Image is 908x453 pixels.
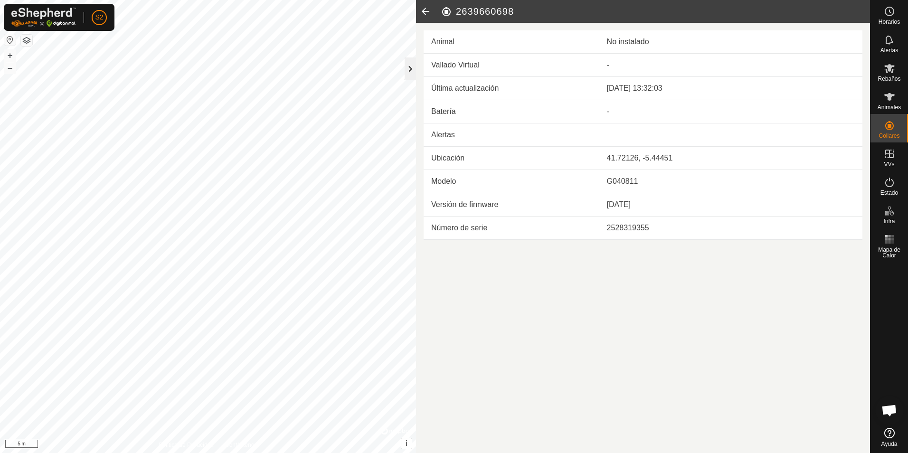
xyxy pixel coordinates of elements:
td: Animal [424,30,599,54]
h2: 2639660698 [441,6,870,17]
div: Chat abierto [875,396,904,425]
span: Animales [878,104,901,110]
div: - [607,106,855,117]
span: VVs [884,161,894,167]
button: + [4,50,16,61]
a: Contáctenos [225,441,257,449]
span: Horarios [879,19,900,25]
span: Ayuda [881,441,898,447]
td: Alertas [424,123,599,147]
div: No instalado [607,36,855,47]
span: Infra [883,218,895,224]
app-display-virtual-paddock-transition: - [607,61,609,69]
td: Número de serie [424,217,599,240]
button: Restablecer Mapa [4,34,16,46]
td: Ubicación [424,147,599,170]
a: Ayuda [870,424,908,451]
td: Última actualización [424,77,599,100]
button: i [401,438,412,449]
a: Política de Privacidad [159,441,214,449]
div: 2528319355 [607,222,855,234]
td: Modelo [424,170,599,193]
div: [DATE] 13:32:03 [607,83,855,94]
span: Mapa de Calor [873,247,906,258]
td: Vallado Virtual [424,54,599,77]
span: i [406,439,407,447]
span: S2 [95,12,103,22]
button: Capas del Mapa [21,35,32,46]
span: Rebaños [878,76,900,82]
div: 41.72126, -5.44451 [607,152,855,164]
span: Alertas [880,47,898,53]
button: – [4,62,16,74]
td: Batería [424,100,599,123]
span: Collares [879,133,899,139]
span: Estado [880,190,898,196]
div: G040811 [607,176,855,187]
div: [DATE] [607,199,855,210]
img: Logo Gallagher [11,8,76,27]
td: Versión de firmware [424,193,599,217]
